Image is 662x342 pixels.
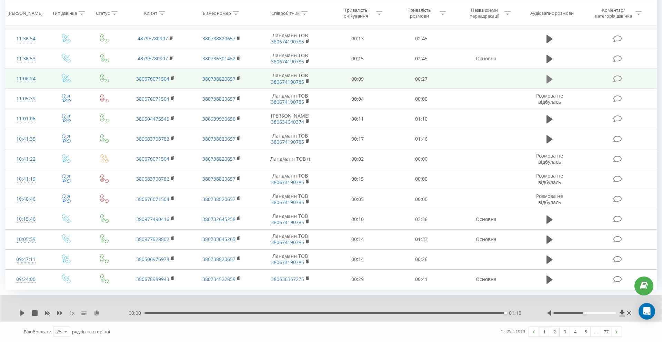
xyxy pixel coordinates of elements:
div: 25 [56,328,62,335]
a: 380738820657 [202,256,235,262]
td: [PERSON_NAME] [254,109,326,129]
td: Основна [453,269,519,289]
a: 380506976978 [136,256,169,262]
div: Тип дзвінка [52,10,77,16]
td: Ландманн ТОВ [254,209,326,229]
a: 380732645258 [202,216,235,222]
a: 380738820657 [202,196,235,202]
div: 10:05:59 [12,233,39,246]
a: 380674190785 [271,58,304,65]
div: 10:41:35 [12,132,39,146]
div: [PERSON_NAME] [8,10,42,16]
a: 380678989943 [136,276,169,282]
a: 380676071504 [136,95,169,102]
td: Ландманн ТОВ [254,249,326,269]
a: 380683708782 [136,135,169,142]
a: 380738820657 [202,95,235,102]
a: 48795780907 [138,35,168,42]
div: 10:15:46 [12,212,39,226]
td: 01:33 [389,229,453,249]
div: … [591,327,601,336]
td: Ландманн ТОВ [254,89,326,109]
td: 02:45 [389,49,453,69]
a: 77 [601,327,611,336]
a: 380634640374 [271,119,304,125]
a: 380674190785 [271,199,304,205]
a: 380676071504 [136,76,169,82]
td: 00:02 [326,149,389,169]
div: Accessibility label [504,312,507,314]
a: 48795780907 [138,55,168,62]
div: Бізнес номер [203,10,231,16]
a: 380738820657 [202,35,235,42]
span: 00:00 [129,310,144,316]
a: 380674190785 [271,99,304,105]
div: 10:41:22 [12,152,39,166]
div: 10:40:46 [12,192,39,206]
td: 00:17 [326,129,389,149]
td: 00:41 [389,269,453,289]
div: 1 - 25 з 1919 [501,328,525,335]
td: 01:46 [389,129,453,149]
a: 380738820657 [202,135,235,142]
a: 380738820657 [202,175,235,182]
div: Клієнт [144,10,157,16]
div: 09:47:11 [12,253,39,266]
a: 380736301452 [202,55,235,62]
td: 00:00 [389,149,453,169]
a: 380636367275 [271,276,304,282]
a: 380733645265 [202,236,235,242]
td: Основна [453,209,519,229]
a: 380738820657 [202,76,235,82]
td: Ландманн ТОВ [254,129,326,149]
a: 380674190785 [271,38,304,45]
td: 01:10 [389,109,453,129]
a: 3 [560,327,570,336]
div: Accessibility label [583,312,586,314]
a: 1 [539,327,549,336]
td: 00:13 [326,29,389,49]
a: 380674190785 [271,239,304,245]
a: 2 [549,327,560,336]
a: 380674190785 [271,79,304,85]
div: 11:05:39 [12,92,39,105]
td: Ландманн ТОВ [254,169,326,189]
div: Тривалість очікування [338,7,374,19]
div: 11:36:53 [12,52,39,66]
td: 00:00 [389,189,453,209]
div: Тривалість розмови [401,7,438,19]
a: 380939930656 [202,115,235,122]
span: 01:18 [509,310,521,316]
span: Відображати [24,329,51,335]
a: 380738820657 [202,155,235,162]
a: 380674190785 [271,139,304,145]
td: 00:00 [389,169,453,189]
td: 00:11 [326,109,389,129]
td: 00:26 [389,249,453,269]
div: 11:06:24 [12,72,39,85]
a: 380977490416 [136,216,169,222]
a: 380504475545 [136,115,169,122]
div: Статус [96,10,110,16]
td: Ландманн ТОВ [254,229,326,249]
td: Ландманн ТОВ [254,49,326,69]
td: 00:15 [326,169,389,189]
td: Ландманн ТОВ [254,69,326,89]
div: 11:01:06 [12,112,39,125]
div: 10:41:19 [12,172,39,186]
td: 03:36 [389,209,453,229]
a: 380674190785 [271,219,304,225]
span: рядків на сторінці [72,329,110,335]
div: Назва схеми переадресації [466,7,503,19]
span: Розмова не відбулась [536,152,563,165]
td: Ландманн ТОВ [254,189,326,209]
div: Open Intercom Messenger [639,303,655,320]
td: 00:05 [326,189,389,209]
td: Основна [453,229,519,249]
a: 380674190785 [271,259,304,265]
td: 00:14 [326,229,389,249]
div: Аудіозапис розмови [530,10,574,16]
a: 5 [580,327,591,336]
a: 380977628802 [136,236,169,242]
td: Основна [453,49,519,69]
